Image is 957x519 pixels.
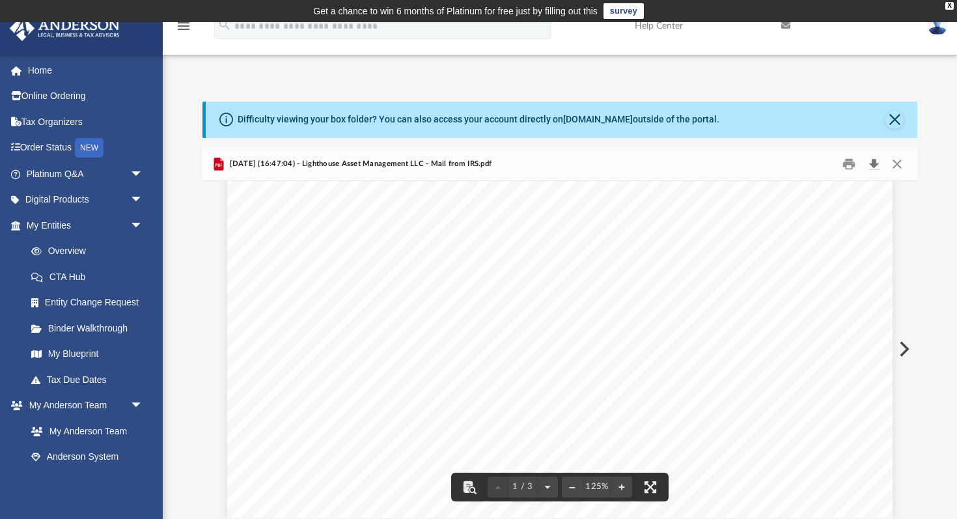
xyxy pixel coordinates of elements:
a: Platinum Q&Aarrow_drop_down [9,161,163,187]
a: CTA Hub [18,264,163,290]
a: menu [176,25,191,34]
i: menu [176,18,191,34]
div: Get a chance to win 6 months of Platinum for free just by filling out this [313,3,598,19]
a: Client Referrals [18,470,156,496]
button: Close [885,154,909,174]
i: search [217,18,232,32]
button: Toggle findbar [455,473,484,501]
a: Entity Change Request [18,290,163,316]
a: My Entitiesarrow_drop_down [9,212,163,238]
span: arrow_drop_down [130,187,156,214]
div: close [945,2,954,10]
a: Anderson System [18,444,156,470]
button: Close [885,111,904,129]
span: [DATE] (16:47:04) - Lighthouse Asset Management LLC - Mail from IRS.pdf [227,158,492,170]
button: 1 / 3 [508,473,537,501]
a: [DOMAIN_NAME] [563,114,633,124]
span: arrow_drop_down [130,161,156,188]
img: User Pic [928,16,947,35]
button: Download [862,154,885,174]
a: Order StatusNEW [9,135,163,161]
button: Next page [537,473,558,501]
a: Online Ordering [9,83,163,109]
span: arrow_drop_down [130,212,156,239]
div: File preview [202,181,917,517]
button: Zoom in [611,473,632,501]
a: My Anderson Team [18,418,150,444]
span: arrow_drop_down [130,393,156,419]
a: My Blueprint [18,341,156,367]
a: Overview [18,238,163,264]
div: NEW [75,138,104,158]
a: Digital Productsarrow_drop_down [9,187,163,213]
div: Preview [202,147,917,518]
button: Zoom out [562,473,583,501]
button: Print [837,154,863,174]
img: Anderson Advisors Platinum Portal [6,16,124,41]
span: 1 / 3 [508,483,537,491]
a: survey [603,3,644,19]
a: Tax Due Dates [18,367,163,393]
div: Current zoom level [583,483,611,491]
div: Document Viewer [202,181,917,517]
a: Binder Walkthrough [18,315,163,341]
button: Enter fullscreen [636,473,665,501]
a: Tax Organizers [9,109,163,135]
a: Home [9,57,163,83]
button: Next File [889,331,917,367]
div: Difficulty viewing your box folder? You can also access your account directly on outside of the p... [238,113,719,126]
a: My Anderson Teamarrow_drop_down [9,393,156,419]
